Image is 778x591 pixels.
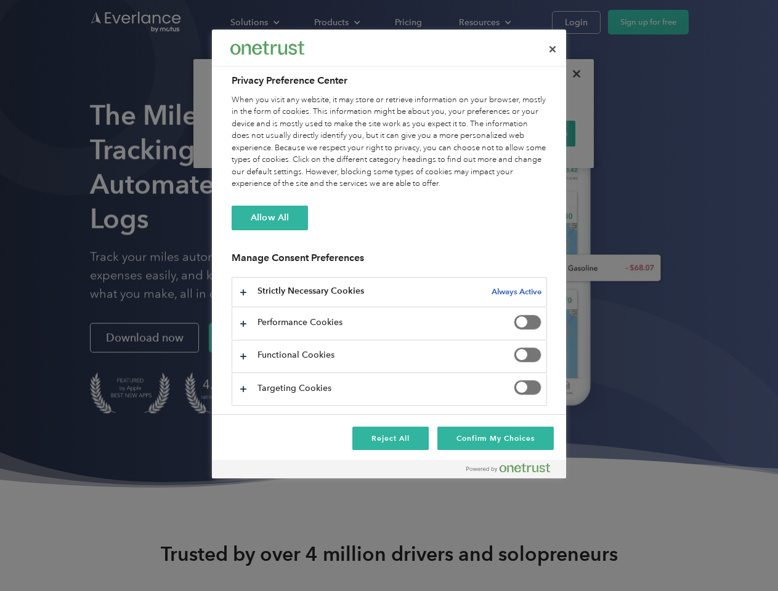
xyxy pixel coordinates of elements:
[232,94,547,190] div: When you visit any website, it may store or retrieve information on your browser, mostly in the f...
[352,427,429,450] button: Reject All
[466,463,560,478] a: Powered by OneTrust Opens in a new Tab
[230,41,304,54] img: Everlance
[232,206,308,230] button: Allow All
[212,30,566,478] div: Preference center
[212,30,566,478] div: Privacy Preference Center
[230,36,304,60] div: Everlance
[437,427,554,450] button: Confirm My Choices
[539,36,566,63] button: Close
[232,73,547,88] h2: Privacy Preference Center
[466,463,550,473] img: Powered by OneTrust Opens in a new Tab
[232,252,547,271] h3: Manage Consent Preferences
